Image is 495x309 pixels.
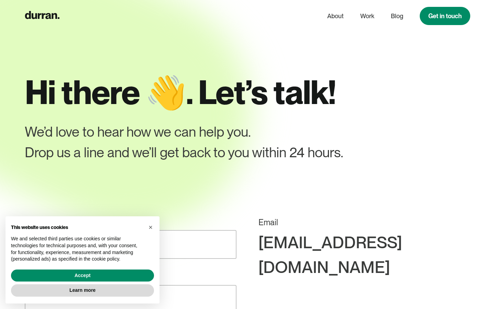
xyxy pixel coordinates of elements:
a: home [25,9,59,23]
h2: This website uses cookies [11,225,143,230]
h1: Hi there 👋. Let’s talk! [25,74,470,111]
a: Work [360,10,374,23]
button: Learn more [11,284,154,297]
a: Blog [391,10,403,23]
span: × [148,224,153,231]
div: [EMAIL_ADDRESS][DOMAIN_NAME] [258,230,470,279]
p: We and selected third parties use cookies or similar technologies for technical purposes and, wit... [11,236,143,262]
a: About [327,10,344,23]
button: Accept [11,270,154,282]
a: Get in touch [420,7,470,25]
button: Close this notice [145,222,156,233]
div: Email [258,218,470,228]
div: We’d love to hear how we can help you. Drop us a line and we’ll get back to you within 24 hours. [25,122,426,163]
